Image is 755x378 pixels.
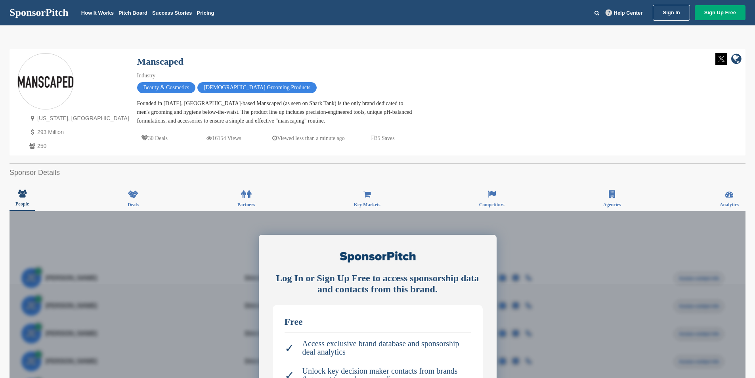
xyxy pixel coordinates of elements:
span: Competitors [479,202,505,207]
a: Success Stories [152,10,192,16]
a: Pitch Board [119,10,147,16]
span: Key Markets [354,202,380,207]
div: Industry [137,71,415,80]
a: Pricing [197,10,214,16]
a: Sign In [653,5,690,21]
span: ✓ [285,344,294,352]
div: Founded in [DATE], [GEOGRAPHIC_DATA]-based Manscaped (as seen on Shark Tank) is the only brand de... [137,99,415,125]
span: Deals [128,202,139,207]
span: [DEMOGRAPHIC_DATA] Grooming Products [197,82,317,93]
li: Access exclusive brand database and sponsorship deal analytics [285,336,471,360]
div: Free [285,317,471,326]
p: 35 Saves [371,133,395,143]
img: Twitter white [715,53,727,65]
span: Partners [237,202,255,207]
img: Sponsorpitch & Manscaped [18,76,73,88]
p: 293 Million [27,127,129,137]
a: How It Works [81,10,114,16]
h2: Sponsor Details [10,167,745,178]
span: Analytics [720,202,739,207]
a: Sign Up Free [695,5,745,20]
p: 30 Deals [141,133,168,143]
a: Manscaped [137,56,183,67]
p: 250 [27,141,129,151]
a: SponsorPitch [10,8,69,18]
span: Beauty & Cosmetics [137,82,196,93]
p: 16154 Views [206,133,241,143]
p: [US_STATE], [GEOGRAPHIC_DATA] [27,113,129,123]
a: Help Center [604,8,644,17]
a: company link [731,53,742,66]
span: People [15,201,29,206]
p: Viewed less than a minute ago [272,133,345,143]
div: Log In or Sign Up Free to access sponsorship data and contacts from this brand. [273,272,483,295]
span: Agencies [603,202,621,207]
